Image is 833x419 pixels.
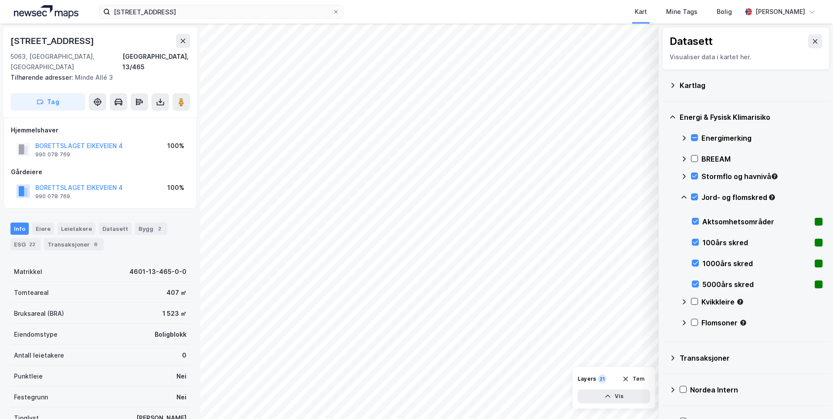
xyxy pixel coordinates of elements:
button: Vis [578,389,650,403]
span: Tilhørende adresser: [10,74,75,81]
div: ESG [10,238,41,250]
div: Layers [578,375,596,382]
div: [STREET_ADDRESS] [10,34,96,48]
div: Tooltip anchor [771,172,779,180]
div: Nordea Intern [690,385,823,395]
div: Aktsomhetsområder [702,216,811,227]
input: Søk på adresse, matrikkel, gårdeiere, leietakere eller personer [110,5,332,18]
button: Tøm [616,372,650,386]
div: Nei [176,371,186,382]
div: Bruksareal (BRA) [14,308,64,319]
div: Transaksjoner [44,238,104,250]
div: 100% [167,141,184,151]
div: 1000års skred [702,258,811,269]
div: Datasett [670,34,713,48]
div: Tooltip anchor [739,319,747,327]
div: 5000års skred [702,279,811,290]
iframe: Chat Widget [789,377,833,419]
div: [GEOGRAPHIC_DATA], 13/465 [122,51,190,72]
div: 4601-13-465-0-0 [129,267,186,277]
div: 2 [155,224,164,233]
div: Tooltip anchor [736,298,744,306]
div: Mine Tags [666,7,698,17]
div: Nei [176,392,186,402]
div: Leietakere [58,223,95,235]
div: Antall leietakere [14,350,64,361]
div: Datasett [99,223,132,235]
div: Punktleie [14,371,43,382]
div: Kart [635,7,647,17]
button: Tag [10,93,85,111]
div: Bygg [135,223,167,235]
div: 22 [27,240,37,249]
div: Energimerking [701,133,823,143]
div: Tomteareal [14,287,49,298]
div: Visualiser data i kartet her. [670,52,822,62]
div: 5063, [GEOGRAPHIC_DATA], [GEOGRAPHIC_DATA] [10,51,122,72]
div: BREEAM [701,154,823,164]
div: 6 [91,240,100,249]
div: Gårdeiere [11,167,190,177]
div: 21 [598,375,606,383]
div: Transaksjoner [680,353,823,363]
div: 990 078 769 [35,151,70,158]
div: [PERSON_NAME] [755,7,805,17]
div: Eiere [32,223,54,235]
div: Boligblokk [155,329,186,340]
div: Tooltip anchor [768,193,776,201]
div: Info [10,223,29,235]
div: Matrikkel [14,267,42,277]
img: logo.a4113a55bc3d86da70a041830d287a7e.svg [14,5,78,18]
div: Minde Allé 3 [10,72,183,83]
div: 100% [167,182,184,193]
div: Kvikkleire [701,297,823,307]
div: Flomsoner [701,318,823,328]
div: Bolig [717,7,732,17]
div: Kartlag [680,80,823,91]
div: Hjemmelshaver [11,125,190,135]
div: Eiendomstype [14,329,58,340]
div: Jord- og flomskred [701,192,823,203]
div: 100års skred [702,237,811,248]
div: 990 078 769 [35,193,70,200]
div: 1 523 ㎡ [163,308,186,319]
div: Energi & Fysisk Klimarisiko [680,112,823,122]
div: 0 [182,350,186,361]
div: 407 ㎡ [166,287,186,298]
div: Stormflo og havnivå [701,171,823,182]
div: Festegrunn [14,392,48,402]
